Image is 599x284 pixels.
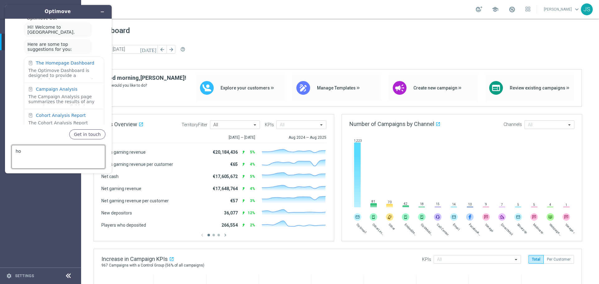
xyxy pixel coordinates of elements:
a: Settings [15,274,34,278]
textarea: ho [12,145,105,169]
a: [PERSON_NAME]keyboard_arrow_down [543,5,581,14]
span: school [492,6,499,13]
div: The Optimove Dashboard is designed to provide a combination of customer and campaign insights tha... [28,68,100,79]
button: Minimize widget [97,7,107,16]
div: Campaign Analysis [36,87,77,92]
span: keyboard_arrow_down [573,6,580,13]
span: Hi! Welcome to [GEOGRAPHIC_DATA]. [27,25,75,35]
button: Get in touch [69,129,105,139]
div: JS [581,3,593,15]
div: Cohort Analysis Report [36,113,86,118]
h1: Optimove [27,8,89,15]
div: The Homepage Dashboard [36,60,94,65]
div: The Cohort Analysis Report enables you to track the quality of a group of customers (cohort) over... [28,120,100,131]
div: Campaign AnalysisThe Campaign Analysis page summarizes the results of any campaign type available... [24,83,104,109]
span: Here are some top suggestions for you: [27,42,72,52]
div: The Campaign Analysis page summarizes the results of any campaign type available in [GEOGRAPHIC_D... [28,94,100,105]
i: settings [6,273,12,279]
div: The Homepage DashboardThe Optimove Dashboard is designed to provide a combination of customer and... [24,57,104,83]
div: Cohort Analysis ReportThe Cohort Analysis Report enables you to track the quality of a group of c... [24,109,104,135]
